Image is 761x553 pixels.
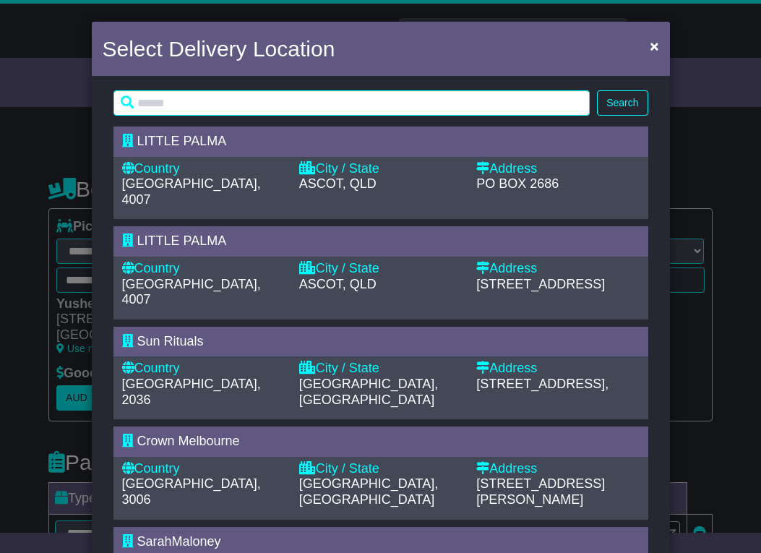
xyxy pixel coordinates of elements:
span: [GEOGRAPHIC_DATA], [GEOGRAPHIC_DATA] [299,377,438,407]
span: ASCOT, QLD [299,277,377,291]
h4: Select Delivery Location [103,33,335,65]
div: City / State [299,161,462,177]
span: Sun Rituals [137,334,204,348]
span: [GEOGRAPHIC_DATA], 4007 [122,176,261,207]
span: LITTLE PALMA [137,134,227,148]
span: [STREET_ADDRESS] [476,277,605,291]
button: Close [642,31,666,61]
span: [GEOGRAPHIC_DATA], 3006 [122,476,261,507]
div: Country [122,461,285,477]
div: Country [122,361,285,377]
span: LITTLE PALMA [137,233,227,248]
div: Country [122,161,285,177]
button: Search [597,90,648,116]
span: [STREET_ADDRESS], [476,377,609,391]
div: Country [122,261,285,277]
span: × [650,38,658,54]
div: City / State [299,461,462,477]
span: [GEOGRAPHIC_DATA], [GEOGRAPHIC_DATA] [299,476,438,507]
span: ASCOT, QLD [299,176,377,191]
span: SarahMaloney [137,534,221,549]
div: City / State [299,261,462,277]
div: Address [476,161,639,177]
div: City / State [299,361,462,377]
span: [STREET_ADDRESS][PERSON_NAME] [476,476,605,507]
span: Crown Melbourne [137,434,240,448]
div: Address [476,361,639,377]
span: [GEOGRAPHIC_DATA], 4007 [122,277,261,307]
span: [GEOGRAPHIC_DATA], 2036 [122,377,261,407]
div: Address [476,461,639,477]
span: PO BOX 2686 [476,176,559,191]
div: Address [476,261,639,277]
